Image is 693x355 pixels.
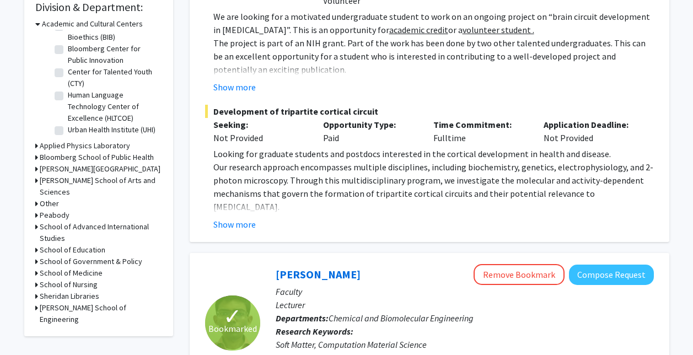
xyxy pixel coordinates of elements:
p: The project is part of an NIH grant. Part of the work has been done by two other talented undergr... [213,36,654,76]
label: [PERSON_NAME] Institute of Bioethics (BIB) [68,20,159,43]
p: Looking for graduate students and postdocs interested in the cortical development in health and d... [213,147,654,160]
label: Urban Health Institute (UHI) [68,124,155,136]
p: Seeking: [213,118,307,131]
div: Not Provided [213,131,307,144]
b: Research Keywords: [276,326,353,337]
h3: Bloomberg School of Public Health [40,152,154,163]
h3: School of Advanced International Studies [40,221,162,244]
u: volunteer student . [463,24,534,35]
span: Bookmarked [208,322,257,335]
p: We are looking for a motivated undergraduate student to work on an ongoing project on “brain circ... [213,10,654,36]
h3: [PERSON_NAME][GEOGRAPHIC_DATA] [40,163,160,175]
h3: Peabody [40,209,69,221]
u: academic credit [389,24,448,35]
h3: Academic and Cultural Centers [42,18,143,30]
div: Paid [315,118,425,144]
h3: School of Nursing [40,279,98,291]
iframe: Chat [8,305,47,347]
p: Application Deadline: [544,118,637,131]
h3: [PERSON_NAME] School of Engineering [40,302,162,325]
h3: Applied Physics Laboratory [40,140,130,152]
label: Center for Talented Youth (CTY) [68,66,159,89]
button: Show more [213,80,256,94]
span: Chemical and Biomolecular Engineering [329,313,474,324]
button: Compose Request to John Edison [569,265,654,285]
p: Our research approach encompasses multiple disciplines, including biochemistry, genetics, electro... [213,160,654,213]
label: Bloomberg Center for Public Innovation [68,43,159,66]
b: Departments: [276,313,329,324]
div: Not Provided [535,118,646,144]
span: ✓ [223,311,242,322]
p: Lecturer [276,298,654,311]
h3: School of Government & Policy [40,256,142,267]
button: Show more [213,218,256,231]
h3: [PERSON_NAME] School of Arts and Sciences [40,175,162,198]
p: Opportunity Type: [323,118,417,131]
h3: School of Medicine [40,267,103,279]
h3: Other [40,198,59,209]
label: Human Language Technology Center of Excellence (HLTCOE) [68,89,159,124]
a: [PERSON_NAME] [276,267,361,281]
span: Development of tripartite cortical circuit [205,105,654,118]
h3: School of Education [40,244,105,256]
h2: Division & Department: [35,1,162,14]
div: Fulltime [425,118,535,144]
p: Faculty [276,285,654,298]
p: Time Commitment: [433,118,527,131]
h3: Sheridan Libraries [40,291,99,302]
div: Soft Matter, Computation Material Science [276,338,654,351]
button: Remove Bookmark [474,264,565,285]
